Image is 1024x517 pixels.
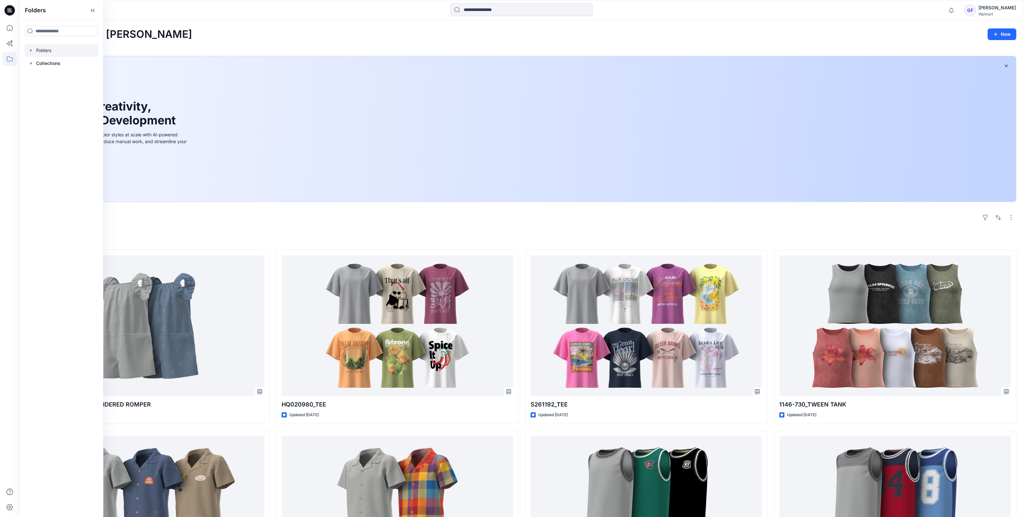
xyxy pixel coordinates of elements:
[988,28,1016,40] button: New
[779,255,1011,396] a: 1146-730_TWEEN TANK
[43,100,179,127] h1: Unleash Creativity, Speed Up Development
[27,28,192,40] h2: Welcome back, [PERSON_NAME]
[36,59,60,67] p: Collections
[538,412,568,418] p: Updated [DATE]
[282,400,513,409] p: HQ020980_TEE
[779,400,1011,409] p: 1146-730_TWEEN TANK
[33,255,264,396] a: 1341-742_DENIM EMBROIDERED ROMPER
[978,12,1016,16] div: Walmart
[787,412,816,418] p: Updated [DATE]
[964,5,976,16] div: GF
[43,131,188,152] div: Explore ideas faster and recolor styles at scale with AI-powered tools that boost creativity, red...
[33,400,264,409] p: 1341-742_DENIM EMBROIDERED ROMPER
[27,236,1016,243] h4: Styles
[531,400,762,409] p: S261192_TEE
[289,412,319,418] p: Updated [DATE]
[43,159,188,172] a: Discover more
[978,4,1016,12] div: [PERSON_NAME]
[531,255,762,396] a: S261192_TEE
[282,255,513,396] a: HQ020980_TEE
